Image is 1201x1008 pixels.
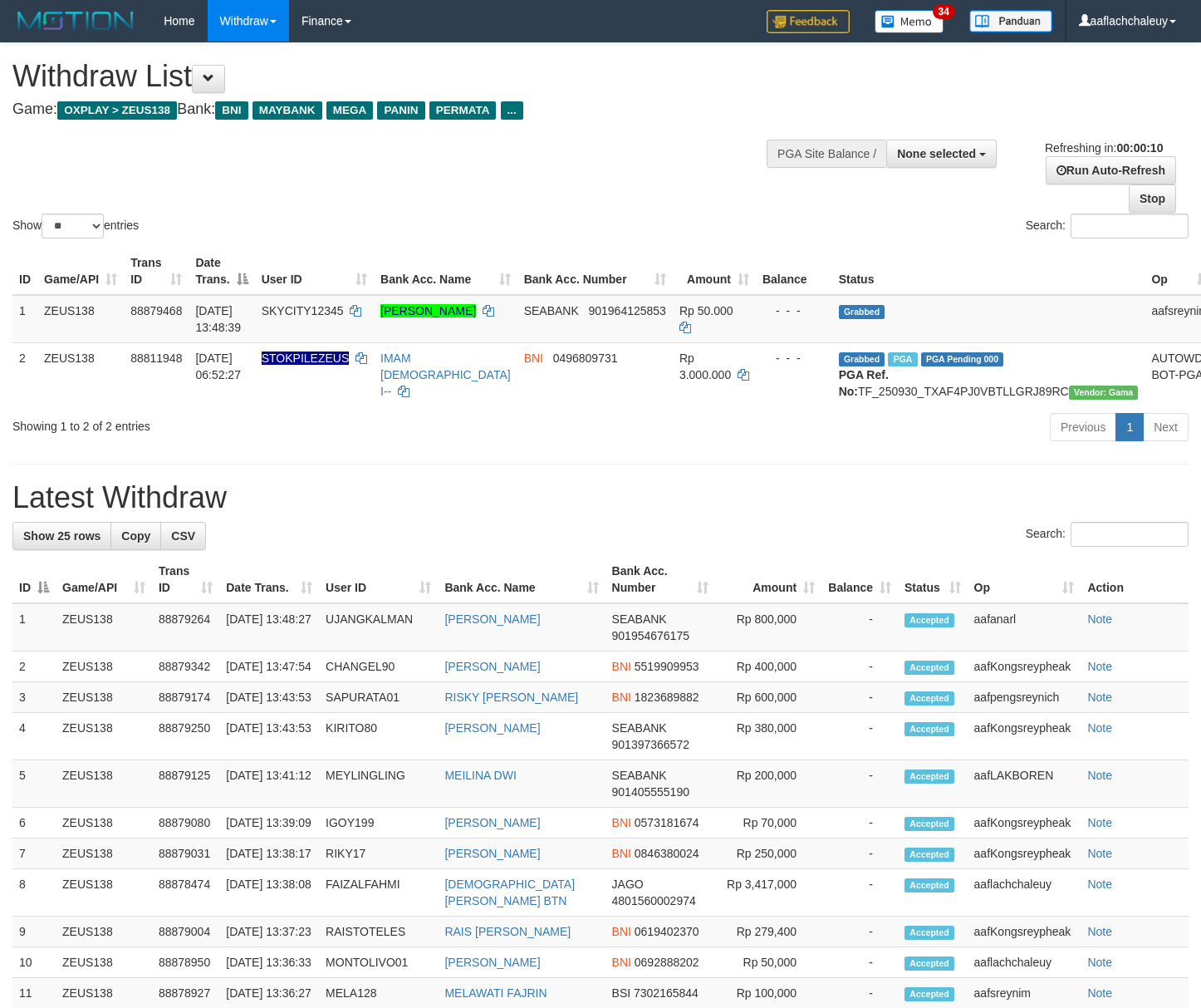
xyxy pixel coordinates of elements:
[219,603,319,652] td: [DATE] 13:48:27
[1045,141,1163,155] span: Refreshing in:
[12,760,56,808] td: 5
[219,917,319,947] td: [DATE] 13:37:23
[679,352,731,381] span: Rp 3.000.000
[968,838,1081,869] td: aafKongsreypheak
[921,352,1004,366] span: PGA Pending
[612,816,631,829] span: BNI
[12,713,56,760] td: 4
[1129,184,1176,213] a: Stop
[189,248,254,295] th: Date Trans.: activate to sort column descending
[715,713,821,760] td: Rp 380,000
[319,556,438,603] th: User ID: activate to sort column ascending
[438,556,605,603] th: Bank Acc. Name: activate to sort column ascending
[380,304,476,317] a: [PERSON_NAME]
[252,101,322,120] span: MAYBANK
[319,869,438,917] td: FAIZALFAHMI
[262,304,344,317] span: SKYCITY12345
[821,947,898,978] td: -
[12,869,56,917] td: 8
[12,917,56,947] td: 9
[219,556,319,603] th: Date Trans.: activate to sort column ascending
[904,722,954,736] span: Accepted
[12,342,37,406] td: 2
[152,838,219,869] td: 88879031
[968,556,1081,603] th: Op: activate to sort column ascending
[444,925,571,938] a: RAIS [PERSON_NAME]
[715,869,821,917] td: Rp 3,417,000
[612,894,696,907] span: Copy 4801560002974 to clipboard
[12,411,488,435] div: Showing 1 to 2 of 2 entries
[715,760,821,808] td: Rp 200,000
[219,947,319,978] td: [DATE] 13:36:33
[715,682,821,713] td: Rp 600,000
[219,869,319,917] td: [DATE] 13:38:08
[262,352,350,365] span: Nama rekening ada tanda titik/strip, harap diedit
[968,808,1081,838] td: aafKongsreypheak
[888,352,917,366] span: Marked by aafsreyleap
[1081,556,1189,603] th: Action
[897,147,976,160] span: None selected
[215,101,248,120] span: BNI
[195,304,241,334] span: [DATE] 13:48:39
[56,603,152,652] td: ZEUS138
[821,556,898,603] th: Balance: activate to sort column ascending
[130,304,182,317] span: 88879468
[444,956,540,969] a: [PERSON_NAME]
[767,140,886,168] div: PGA Site Balance /
[968,652,1081,682] td: aafKongsreypheak
[839,305,885,319] span: Grabbed
[673,248,756,295] th: Amount: activate to sort column ascending
[1087,721,1112,735] a: Note
[968,947,1081,978] td: aaflachchaleuy
[832,342,1145,406] td: TF_250930_TXAF4PJ0VBTLLGRJ89RC
[517,248,673,295] th: Bank Acc. Number: activate to sort column ascending
[612,986,631,1000] span: BSI
[1087,986,1112,1000] a: Note
[501,101,523,120] span: ...
[42,214,104,238] select: Showentries
[1143,413,1189,441] a: Next
[326,101,374,120] span: MEGA
[152,556,219,603] th: Trans ID: activate to sort column ascending
[152,947,219,978] td: 88878950
[12,556,56,603] th: ID: activate to sort column descending
[444,769,516,782] a: MEILINA DWI
[110,522,161,550] a: Copy
[319,682,438,713] td: SAPURATA01
[612,691,631,704] span: BNI
[612,925,631,938] span: BNI
[634,986,699,1000] span: Copy 7302165844 to clipboard
[904,770,954,784] span: Accepted
[821,682,898,713] td: -
[12,481,1189,514] h1: Latest Withdraw
[762,302,826,319] div: - - -
[612,629,689,642] span: Copy 901954676175 to clipboard
[969,10,1052,32] img: panduan.png
[715,556,821,603] th: Amount: activate to sort column ascending
[715,808,821,838] td: Rp 70,000
[1087,691,1112,704] a: Note
[933,4,955,19] span: 34
[12,603,56,652] td: 1
[152,808,219,838] td: 88879080
[152,713,219,760] td: 88879250
[715,652,821,682] td: Rp 400,000
[429,101,497,120] span: PERMATA
[171,529,195,543] span: CSV
[612,769,667,782] span: SEABANK
[839,352,885,366] span: Grabbed
[444,878,575,907] a: [DEMOGRAPHIC_DATA][PERSON_NAME] BTN
[1026,214,1189,238] label: Search:
[219,652,319,682] td: [DATE] 13:47:54
[1071,522,1189,547] input: Search:
[319,947,438,978] td: MONTOLIVO01
[1087,878,1112,891] a: Note
[56,652,152,682] td: ZEUS138
[152,869,219,917] td: 88878474
[762,350,826,366] div: - - -
[1116,141,1163,155] strong: 00:00:10
[374,248,517,295] th: Bank Acc. Name: activate to sort column ascending
[12,60,784,93] h1: Withdraw List
[121,529,150,543] span: Copy
[12,808,56,838] td: 6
